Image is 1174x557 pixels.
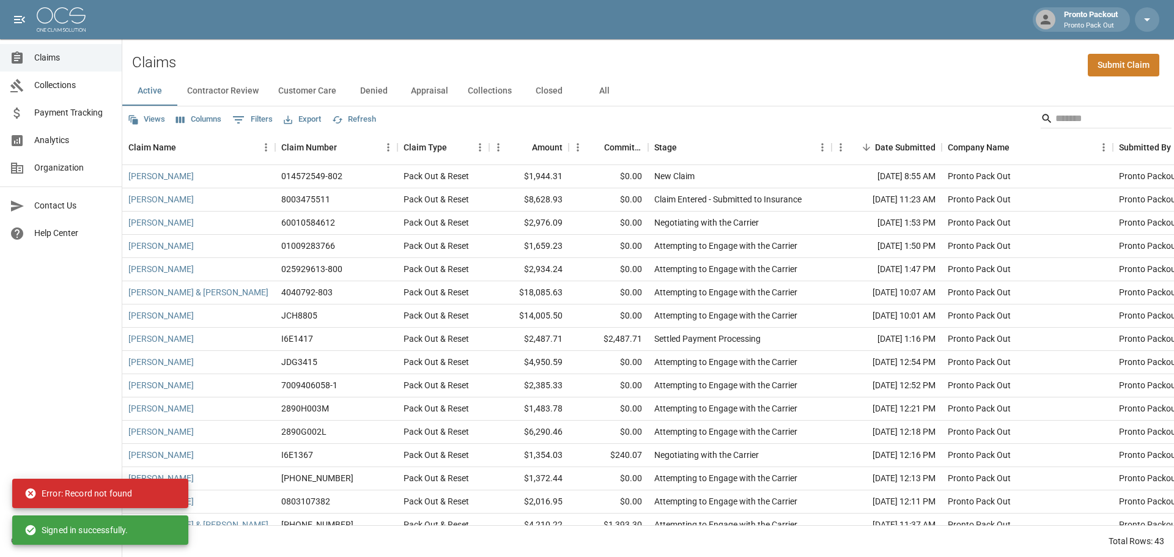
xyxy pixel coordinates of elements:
div: $0.00 [569,351,648,374]
div: Attempting to Engage with the Carrier [654,240,797,252]
a: [PERSON_NAME] [128,309,194,322]
div: Amount [532,130,563,164]
button: Menu [257,138,275,157]
div: Signed in successfully. [24,519,128,541]
a: [PERSON_NAME] & [PERSON_NAME] [128,286,268,298]
button: Denied [346,76,401,106]
div: Company Name [942,130,1113,164]
div: 2890G002L [281,426,327,438]
button: Menu [471,138,489,157]
div: Attempting to Engage with the Carrier [654,263,797,275]
div: Pack Out & Reset [404,356,469,368]
div: Pack Out & Reset [404,472,469,484]
button: Menu [832,138,850,157]
button: Select columns [173,110,224,129]
div: [DATE] 8:55 AM [832,165,942,188]
button: Sort [515,139,532,156]
div: Pronto Pack Out [948,216,1011,229]
div: Stage [654,130,677,164]
div: Pronto Packout [1059,9,1123,31]
a: [PERSON_NAME] [128,449,194,461]
div: Stage [648,130,832,164]
img: ocs-logo-white-transparent.png [37,7,86,32]
span: Analytics [34,134,112,147]
div: $1,944.31 [489,165,569,188]
div: Attempting to Engage with the Carrier [654,309,797,322]
button: Sort [176,139,193,156]
div: Pronto Pack Out [948,263,1011,275]
div: Claim Name [128,130,176,164]
div: Settled Payment Processing [654,333,761,345]
div: $0.00 [569,165,648,188]
button: Closed [522,76,577,106]
div: Committed Amount [604,130,642,164]
button: Sort [858,139,875,156]
div: Pack Out & Reset [404,379,469,391]
button: Sort [1010,139,1027,156]
div: Pack Out & Reset [404,263,469,275]
div: 01009283766 [281,240,335,252]
a: [PERSON_NAME] [128,426,194,438]
a: [PERSON_NAME] [128,193,194,205]
div: $6,290.46 [489,421,569,444]
div: Pack Out & Reset [404,449,469,461]
div: $1,372.44 [489,467,569,490]
div: Pack Out & Reset [404,495,469,507]
div: Pack Out & Reset [404,426,469,438]
div: Pronto Pack Out [948,472,1011,484]
div: [DATE] 12:11 PM [832,490,942,514]
div: $14,005.50 [489,304,569,328]
div: Company Name [948,130,1010,164]
div: [DATE] 12:13 PM [832,467,942,490]
div: $1,659.23 [489,235,569,258]
button: open drawer [7,7,32,32]
div: Attempting to Engage with the Carrier [654,472,797,484]
div: Submitted By [1119,130,1171,164]
div: $0.00 [569,258,648,281]
div: [DATE] 12:54 PM [832,351,942,374]
div: [DATE] 12:18 PM [832,421,942,444]
div: Date Submitted [832,130,942,164]
div: Claim Type [397,130,489,164]
a: [PERSON_NAME] & [PERSON_NAME] [128,518,268,531]
div: $0.00 [569,281,648,304]
div: [DATE] 11:23 AM [832,188,942,212]
div: [DATE] 12:21 PM [832,397,942,421]
div: Claim Type [404,130,447,164]
div: Claim Name [122,130,275,164]
div: Attempting to Engage with the Carrier [654,379,797,391]
button: All [577,76,632,106]
div: dynamic tabs [122,76,1174,106]
div: Pronto Pack Out [948,356,1011,368]
button: Collections [458,76,522,106]
a: [PERSON_NAME] [128,402,194,415]
div: [DATE] 10:01 AM [832,304,942,328]
div: $0.00 [569,490,648,514]
div: Pronto Pack Out [948,240,1011,252]
div: [DATE] 12:52 PM [832,374,942,397]
a: [PERSON_NAME] [128,356,194,368]
div: $2,016.95 [489,490,569,514]
div: $18,085.63 [489,281,569,304]
div: [DATE] 1:16 PM [832,328,942,351]
div: Attempting to Engage with the Carrier [654,518,797,531]
button: Sort [447,139,464,156]
div: Pack Out & Reset [404,309,469,322]
div: $2,934.24 [489,258,569,281]
div: Pronto Pack Out [948,309,1011,322]
button: Active [122,76,177,106]
div: Amount [489,130,569,164]
div: Pack Out & Reset [404,216,469,229]
div: © 2025 One Claim Solution [11,534,111,547]
div: Error: Record not found [24,482,132,504]
div: $2,976.09 [489,212,569,235]
div: $0.00 [569,188,648,212]
div: Total Rows: 43 [1109,535,1164,547]
span: Collections [34,79,112,92]
div: $0.00 [569,212,648,235]
div: Attempting to Engage with the Carrier [654,286,797,298]
div: 60010584612 [281,216,335,229]
div: $0.00 [569,467,648,490]
div: [DATE] 1:50 PM [832,235,942,258]
button: Views [125,110,168,129]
